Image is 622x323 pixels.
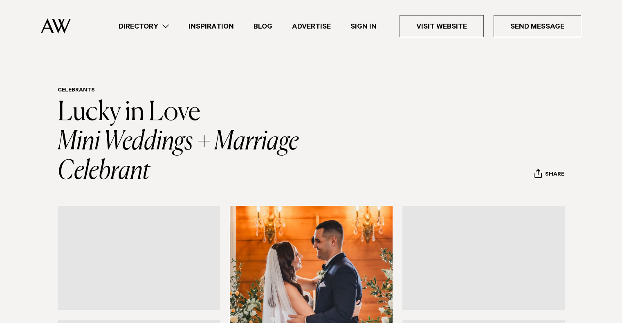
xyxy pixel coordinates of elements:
[58,87,95,94] a: Celebrants
[494,15,581,37] a: Send Message
[400,15,484,37] a: Visit Website
[41,18,71,33] img: Auckland Weddings Logo
[341,21,386,32] a: Sign In
[534,169,565,181] button: Share
[282,21,341,32] a: Advertise
[179,21,244,32] a: Inspiration
[545,171,564,179] span: Share
[58,100,302,185] a: Lucky in Love Mini Weddings + Marriage Celebrant
[109,21,179,32] a: Directory
[244,21,282,32] a: Blog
